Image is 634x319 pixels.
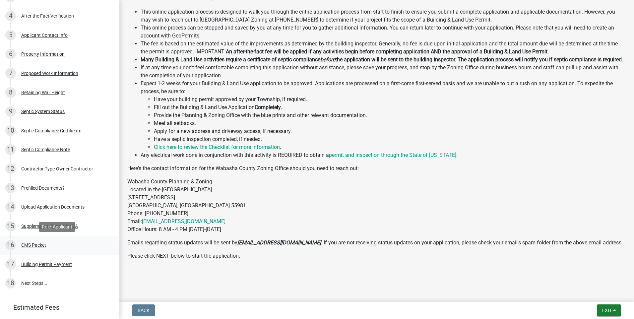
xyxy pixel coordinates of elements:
[602,308,612,313] span: Exit
[141,151,626,159] li: Any electrical work done in conjunction with this activity is REQUIRED to obtain a .
[21,166,93,171] div: Contractor Type-Owner Contractor
[5,240,16,250] div: 16
[154,143,626,151] li: .
[5,221,16,231] div: 15
[5,106,16,117] div: 9
[21,109,65,114] div: Septic System Status
[5,183,16,193] div: 13
[5,301,109,314] a: Estimated Fees
[154,111,626,119] li: Provide the Planning & Zoning Office with the blue prints and other relevant documentation.
[21,262,72,267] div: Building Permit Payment
[154,119,626,127] li: Meet all setbacks.
[141,24,626,40] li: This online process can be stopped and saved by you at any time for you to gather additional info...
[5,87,16,98] div: 8
[237,239,321,246] strong: [EMAIL_ADDRESS][DOMAIN_NAME]
[5,30,16,40] div: 5
[5,68,16,79] div: 7
[226,48,549,55] strong: An after-the-fact fee will be applied if any activities begin before completing application AND t...
[141,80,626,151] li: Expect 1-2 weeks for your Building & Land Use application to be approved. Applications are proces...
[21,52,65,56] div: Property Information
[141,40,626,56] li: The fee is based on the estimated value of the improvements as determined by the building inspect...
[141,8,626,24] li: This online application process is designed to walk you through the entire application process fr...
[329,152,456,158] a: permit and inspection through the State of [US_STATE]
[21,186,65,190] div: Prefilled Documents?
[127,252,626,260] p: Please click NEXT below to start the application.
[39,222,75,232] div: Role: Applicant
[5,259,16,270] div: 17
[132,304,155,316] button: Back
[142,218,225,224] a: [EMAIL_ADDRESS][DOMAIN_NAME]
[127,239,626,247] p: Emails regarding status updates will be sent by . If you are not receiving status updates on your...
[154,144,280,150] a: Click here to review the Checklist for more information
[141,64,626,80] li: If at any time you don't feel comfortable completing this application without assistance, please ...
[154,135,626,143] li: Have a septic inspection completed, if needed.
[21,128,81,133] div: Septic Compliance Certificate
[5,278,16,288] div: 18
[127,178,626,233] p: Wabasha County Planning & Zoning Located in the [GEOGRAPHIC_DATA] [STREET_ADDRESS] [GEOGRAPHIC_DA...
[21,90,65,95] div: Retaining Wall Height
[5,125,16,136] div: 10
[21,243,46,247] div: CMS Packet
[154,127,626,135] li: Apply for a new address and driveway access, if necessary.
[141,56,320,63] strong: Many Building & Land Use activities require a certificate of septic compliance
[21,147,70,152] div: Septic Compliance Note
[5,11,16,21] div: 4
[597,304,621,316] button: Exit
[5,202,16,212] div: 14
[127,164,626,172] p: Here's the contact information for the Wabasha County Zoning Office should you need to reach out:
[21,33,68,37] div: Applicant Contact Info
[335,56,623,63] strong: the application will be sent to the building inspector. The application process will notify you i...
[320,56,335,63] strong: before
[21,14,74,18] div: After the Fact Verification
[5,49,16,59] div: 6
[5,163,16,174] div: 12
[21,224,78,228] div: Supplemental Report for ZA
[5,144,16,155] div: 11
[154,96,626,103] li: Have your building permit approved by your Township, if required.
[255,104,282,110] strong: Completely.
[21,71,78,76] div: Proposed Work Information
[21,205,85,209] div: Upload Application Documents
[138,308,150,313] span: Back
[154,103,626,111] li: Fill out the Building & Land Use Application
